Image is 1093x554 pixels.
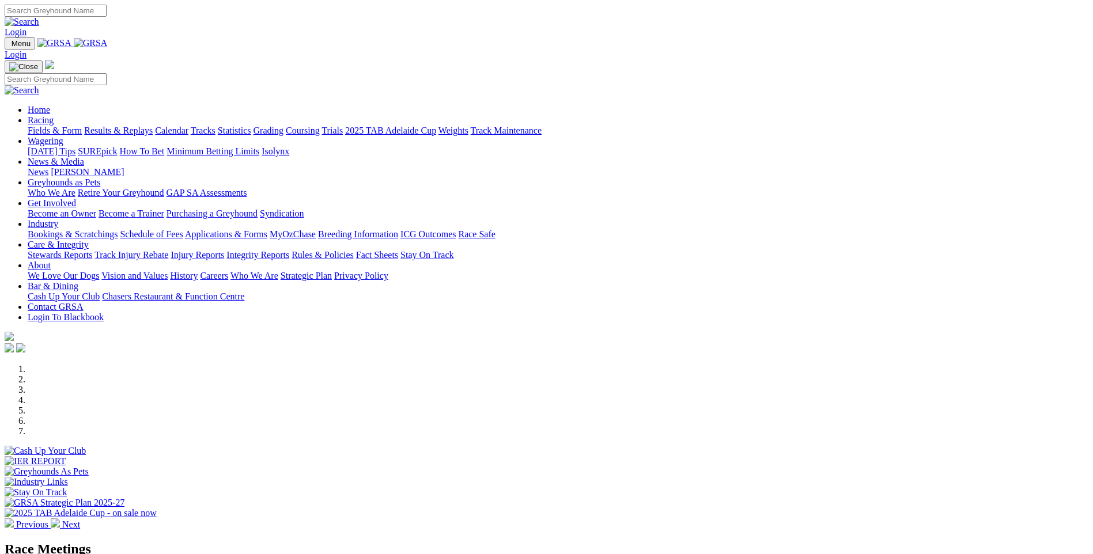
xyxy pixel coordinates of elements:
[400,250,453,260] a: Stay On Track
[191,126,215,135] a: Tracks
[281,271,332,280] a: Strategic Plan
[5,332,14,341] img: logo-grsa-white.png
[28,229,1088,240] div: Industry
[28,260,51,270] a: About
[230,271,278,280] a: Who We Are
[28,105,50,115] a: Home
[101,271,168,280] a: Vision and Values
[254,126,283,135] a: Grading
[5,27,27,37] a: Login
[12,39,31,48] span: Menu
[28,291,100,301] a: Cash Up Your Club
[16,343,25,352] img: twitter.svg
[438,126,468,135] a: Weights
[28,188,75,198] a: Who We Are
[28,198,76,208] a: Get Involved
[120,229,183,239] a: Schedule of Fees
[28,219,58,229] a: Industry
[28,208,96,218] a: Become an Owner
[28,229,118,239] a: Bookings & Scratchings
[28,281,78,291] a: Bar & Dining
[28,146,1088,157] div: Wagering
[318,229,398,239] a: Breeding Information
[28,188,1088,198] div: Greyhounds as Pets
[400,229,456,239] a: ICG Outcomes
[185,229,267,239] a: Applications & Forms
[322,126,343,135] a: Trials
[5,73,107,85] input: Search
[167,188,247,198] a: GAP SA Assessments
[51,167,124,177] a: [PERSON_NAME]
[28,146,75,156] a: [DATE] Tips
[345,126,436,135] a: 2025 TAB Adelaide Cup
[28,208,1088,219] div: Get Involved
[78,188,164,198] a: Retire Your Greyhound
[28,291,1088,302] div: Bar & Dining
[37,38,71,48] img: GRSA
[28,136,63,146] a: Wagering
[155,126,188,135] a: Calendar
[28,271,1088,281] div: About
[28,271,99,280] a: We Love Our Dogs
[5,456,66,466] img: IER REPORT
[51,519,80,529] a: Next
[356,250,398,260] a: Fact Sheets
[171,250,224,260] a: Injury Reports
[334,271,388,280] a: Privacy Policy
[28,115,54,125] a: Racing
[170,271,198,280] a: History
[5,487,67,498] img: Stay On Track
[28,167,48,177] a: News
[45,60,54,69] img: logo-grsa-white.png
[167,208,258,218] a: Purchasing a Greyhound
[5,60,43,73] button: Toggle navigation
[28,240,89,249] a: Care & Integrity
[5,85,39,96] img: Search
[78,146,117,156] a: SUREpick
[102,291,244,301] a: Chasers Restaurant & Function Centre
[28,177,100,187] a: Greyhounds as Pets
[5,498,124,508] img: GRSA Strategic Plan 2025-27
[5,466,89,477] img: Greyhounds As Pets
[9,62,38,71] img: Close
[28,250,92,260] a: Stewards Reports
[5,37,35,50] button: Toggle navigation
[262,146,289,156] a: Isolynx
[28,167,1088,177] div: News & Media
[94,250,168,260] a: Track Injury Rebate
[260,208,304,218] a: Syndication
[286,126,320,135] a: Coursing
[28,126,1088,136] div: Racing
[200,271,228,280] a: Careers
[5,17,39,27] img: Search
[28,302,83,312] a: Contact GRSA
[5,343,14,352] img: facebook.svg
[99,208,164,218] a: Become a Trainer
[16,519,48,529] span: Previous
[28,312,104,322] a: Login To Blackbook
[226,250,289,260] a: Integrity Reports
[270,229,316,239] a: MyOzChase
[5,518,14,528] img: chevron-left-pager-white.svg
[5,5,107,17] input: Search
[28,157,84,166] a: News & Media
[5,519,51,529] a: Previous
[5,508,157,518] img: 2025 TAB Adelaide Cup - on sale now
[167,146,259,156] a: Minimum Betting Limits
[28,250,1088,260] div: Care & Integrity
[292,250,354,260] a: Rules & Policies
[5,477,68,487] img: Industry Links
[28,126,82,135] a: Fields & Form
[218,126,251,135] a: Statistics
[62,519,80,529] span: Next
[120,146,165,156] a: How To Bet
[471,126,542,135] a: Track Maintenance
[84,126,153,135] a: Results & Replays
[458,229,495,239] a: Race Safe
[5,446,86,456] img: Cash Up Your Club
[74,38,108,48] img: GRSA
[5,50,27,59] a: Login
[51,518,60,528] img: chevron-right-pager-white.svg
